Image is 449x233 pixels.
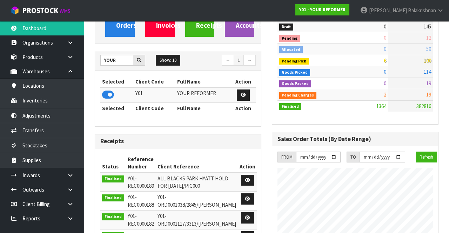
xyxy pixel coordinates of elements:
[158,194,236,208] span: Y01-ORD0001038/2845/[PERSON_NAME]
[243,55,256,66] a: →
[424,57,431,64] span: 100
[279,103,301,110] span: Finalised
[384,91,386,98] span: 2
[424,68,431,75] span: 114
[102,175,124,182] span: Finalised
[416,103,431,109] span: 382816
[384,46,386,52] span: 0
[175,87,231,102] td: YOUR REFORMER
[134,76,175,87] th: Client Code
[279,69,310,76] span: Goods Picked
[22,6,58,15] span: ProStock
[238,154,257,173] th: Action
[376,103,386,109] span: 1364
[128,213,154,227] span: Y01-REC0000182
[279,80,311,87] span: Goods Packed
[11,6,19,15] img: cube-alt.png
[175,76,231,87] th: Full Name
[158,213,236,227] span: Y01-ORD0001117/3313/[PERSON_NAME]
[230,102,256,114] th: Action
[416,152,437,163] button: Refresh
[156,154,238,173] th: Client Reference
[128,194,154,208] span: Y01-REC0000188
[60,8,71,14] small: WMS
[426,34,431,41] span: 12
[128,175,154,189] span: Y01-REC0000189
[100,102,134,114] th: Selected
[408,7,436,14] span: Balakrishnan
[277,136,433,142] h3: Sales Order Totals (By Date Range)
[158,175,228,189] span: ALL BLACKS PARK HYATT HOLD FOR [DATE]/PIC000
[234,55,244,66] a: 1
[295,4,349,15] a: Y01 - YOUR REFORMER
[222,55,234,66] a: ←
[426,91,431,98] span: 19
[426,80,431,87] span: 19
[279,92,316,99] span: Pending Charges
[175,102,231,114] th: Full Name
[279,58,309,65] span: Pending Pick
[230,76,256,87] th: Action
[384,23,386,30] span: 0
[156,55,180,66] button: Show: 10
[384,80,386,87] span: 0
[424,23,431,30] span: 145
[134,102,175,114] th: Client Code
[384,34,386,41] span: 0
[100,138,256,145] h3: Receipts
[299,7,346,13] strong: Y01 - YOUR REFORMER
[279,24,293,31] span: Draft
[384,68,386,75] span: 0
[384,57,386,64] span: 6
[100,154,126,173] th: Status
[102,194,124,201] span: Finalised
[279,46,303,53] span: Allocated
[369,7,407,14] span: [PERSON_NAME]
[279,35,300,42] span: Pending
[134,87,175,102] td: Y01
[100,55,133,66] input: Search clients
[347,152,360,163] div: TO
[277,152,296,163] div: FROM
[426,46,431,52] span: 59
[102,213,124,220] span: Finalised
[183,55,256,67] nav: Page navigation
[100,76,134,87] th: Selected
[126,154,156,173] th: Reference Number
